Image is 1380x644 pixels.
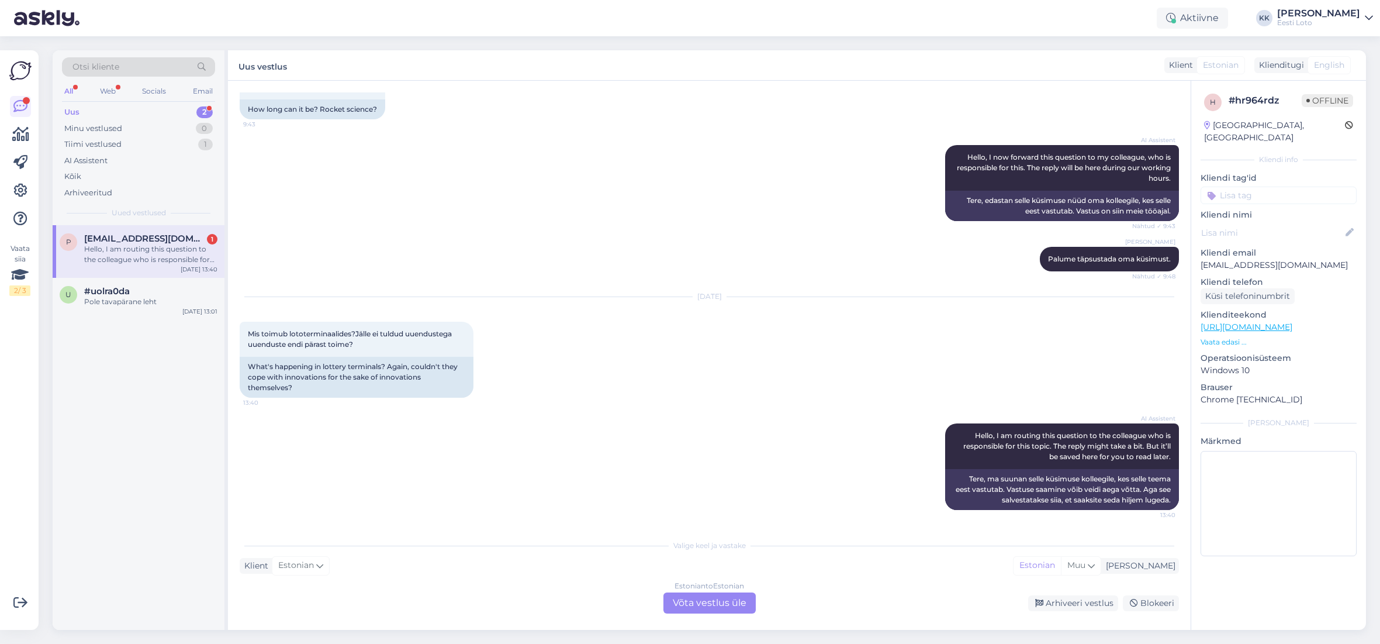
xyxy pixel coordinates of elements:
[1204,119,1345,144] div: [GEOGRAPHIC_DATA], [GEOGRAPHIC_DATA]
[64,123,122,135] div: Minu vestlused
[1302,94,1353,107] span: Offline
[1201,209,1357,221] p: Kliendi nimi
[140,84,168,99] div: Socials
[675,581,744,591] div: Estonian to Estonian
[1201,154,1357,165] div: Kliendi info
[243,120,287,129] span: 9:43
[663,593,756,614] div: Võta vestlus üle
[1277,18,1360,27] div: Eesti Loto
[64,187,112,199] div: Arhiveeritud
[64,139,122,150] div: Tiimi vestlused
[1277,9,1373,27] a: [PERSON_NAME]Eesti Loto
[9,60,32,82] img: Askly Logo
[98,84,118,99] div: Web
[66,237,71,246] span: p
[240,357,473,398] div: What's happening in lottery terminals? Again, couldn't they cope with innovations for the sake of...
[1210,98,1216,106] span: h
[240,560,268,572] div: Klient
[1132,136,1175,144] span: AI Assistent
[1201,247,1357,259] p: Kliendi email
[1277,9,1360,18] div: [PERSON_NAME]
[278,559,314,572] span: Estonian
[84,297,217,307] div: Pole tavapärane leht
[1201,187,1357,204] input: Lisa tag
[1201,435,1357,447] p: Märkmed
[84,286,130,297] span: #uolra0da
[238,57,287,73] label: Uus vestlus
[62,84,75,99] div: All
[196,106,213,118] div: 2
[196,123,213,135] div: 0
[1157,8,1228,29] div: Aktiivne
[191,84,215,99] div: Email
[1028,595,1118,611] div: Arhiveeri vestlus
[1203,59,1239,71] span: Estonian
[207,234,217,244] div: 1
[1067,560,1085,570] span: Muu
[1201,352,1357,364] p: Operatsioonisüsteem
[182,307,217,316] div: [DATE] 13:01
[1048,254,1171,263] span: Palume täpsustada oma küsimust.
[945,469,1179,510] div: Tere, ma suunan selle küsimuse kolleegile, kes selle teema eest vastutab. Vastuse saamine võib ve...
[64,106,79,118] div: Uus
[1229,94,1302,108] div: # hr964rdz
[248,329,454,349] span: Mis toimub lototerminaalides?Jälle ei tuldud uuendustega uuenduste endi pärast toime?
[1201,288,1295,304] div: Küsi telefoninumbrit
[243,398,287,407] span: 13:40
[240,291,1179,302] div: [DATE]
[963,431,1173,461] span: Hello, I am routing this question to the colleague who is responsible for this topic. The reply m...
[1256,10,1272,26] div: KK
[9,243,30,296] div: Vaata siia
[1201,418,1357,428] div: [PERSON_NAME]
[1132,511,1175,519] span: 13:40
[1201,276,1357,288] p: Kliendi telefon
[64,171,81,182] div: Kõik
[1101,560,1175,572] div: [PERSON_NAME]
[65,290,71,299] span: u
[1201,309,1357,321] p: Klienditeekond
[1132,222,1175,230] span: Nähtud ✓ 9:43
[1201,172,1357,184] p: Kliendi tag'id
[72,61,119,73] span: Otsi kliente
[1201,381,1357,394] p: Brauser
[198,139,213,150] div: 1
[1014,557,1061,574] div: Estonian
[64,155,108,167] div: AI Assistent
[181,265,217,274] div: [DATE] 13:40
[1132,272,1175,281] span: Nähtud ✓ 9:48
[240,540,1179,551] div: Valige keel ja vastake
[1314,59,1344,71] span: English
[1132,414,1175,423] span: AI Assistent
[1201,259,1357,271] p: [EMAIL_ADDRESS][DOMAIN_NAME]
[112,208,166,218] span: Uued vestlused
[945,191,1179,221] div: Tere, edastan selle küsimuse nüüd oma kolleegile, kes selle eest vastutab. Vastus on siin meie tö...
[1254,59,1304,71] div: Klienditugi
[84,244,217,265] div: Hello, I am routing this question to the colleague who is responsible for this topic. The reply m...
[1123,595,1179,611] div: Blokeeri
[957,153,1173,182] span: Hello, I now forward this question to my colleague, who is responsible for this. The reply will b...
[1164,59,1193,71] div: Klient
[9,285,30,296] div: 2 / 3
[1201,337,1357,347] p: Vaata edasi ...
[84,233,206,244] span: paavo.lillevalja@mail.ee
[1125,237,1175,246] span: [PERSON_NAME]
[240,99,385,119] div: How long can it be? Rocket science?
[1201,322,1292,332] a: [URL][DOMAIN_NAME]
[1201,394,1357,406] p: Chrome [TECHNICAL_ID]
[1201,364,1357,377] p: Windows 10
[1201,226,1343,239] input: Lisa nimi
